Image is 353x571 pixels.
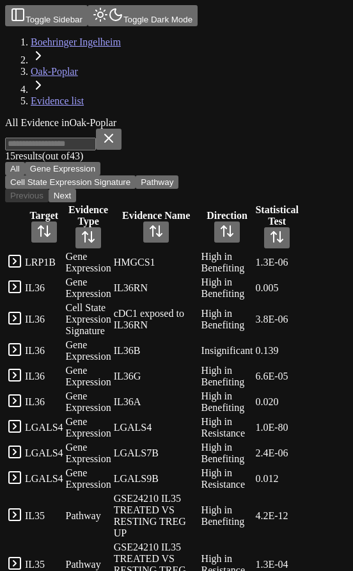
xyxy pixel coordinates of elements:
[255,314,299,325] div: 3.8E-06
[201,442,245,464] span: High in Benefiting
[201,210,253,243] div: Direction
[25,210,63,243] div: Target
[201,277,245,299] span: High in Benefiting
[255,282,299,294] div: 0.005
[66,365,111,388] div: Gene Expression
[25,257,63,268] div: LRP1B
[123,15,192,24] span: Toggle Dark Mode
[5,5,88,26] button: Toggle Sidebar
[25,371,63,382] div: IL36
[66,416,111,439] div: Gene Expression
[5,162,25,175] button: All
[25,447,63,459] div: LGALS4
[25,422,63,433] div: LGALS4
[201,308,245,330] span: High in Benefiting
[201,504,245,527] span: High in Benefiting
[201,365,245,387] span: High in Benefiting
[66,277,111,300] div: Gene Expression
[201,467,245,490] span: High in Resistance
[5,117,225,129] div: All Evidence in Oak-Poplar
[114,345,199,357] div: IL36B
[114,257,199,268] div: HMGCS1
[114,493,199,539] div: GSE24210 IL35 TREATED VS RESTING TREG UP
[25,314,63,325] div: IL36
[201,251,245,273] span: High in Benefiting
[66,251,111,274] div: Gene Expression
[5,189,49,202] button: Previous
[255,447,299,459] div: 2.4E-06
[201,390,245,413] span: High in Benefiting
[66,339,111,362] div: Gene Expression
[26,15,82,24] span: Toggle Sidebar
[25,510,63,522] div: IL35
[114,473,199,485] div: LGALS9B
[114,396,199,408] div: IL36A
[255,396,299,408] div: 0.020
[5,36,225,107] nav: breadcrumb
[201,345,253,356] span: Insignificant
[31,36,121,47] a: Boehringer Ingelheim
[255,473,299,485] div: 0.012
[31,95,84,106] a: Evidence list
[49,189,76,202] button: Next
[114,422,199,433] div: LGALS4
[25,559,63,570] div: IL35
[114,282,199,294] div: IL36RN
[25,345,63,357] div: IL36
[114,308,199,331] div: cDC1 exposed to IL36RN
[201,416,245,438] span: High in Resistance
[66,510,111,522] div: Pathway
[255,204,299,248] div: Statistical Test
[42,150,83,161] span: (out of 43 )
[114,371,199,382] div: IL36G
[25,162,100,175] button: Gene Expression
[25,396,63,408] div: IL36
[255,257,299,268] div: 1.3E-06
[25,473,63,485] div: LGALS4
[66,467,111,490] div: Gene Expression
[66,390,111,414] div: Gene Expression
[255,510,299,522] div: 4.2E-12
[255,422,299,433] div: 1.0E-80
[255,559,299,570] div: 1.3E-04
[66,559,111,570] div: Pathway
[136,175,178,189] button: Pathway
[66,302,111,337] div: Cell State Expression Signature
[5,150,42,161] span: 15 result s
[66,442,111,465] div: Gene Expression
[255,345,299,357] div: 0.139
[66,204,111,248] div: Evidence Type
[5,175,136,189] button: Cell State Expression Signature
[31,66,78,77] a: Oak-Poplar
[255,371,299,382] div: 6.6E-05
[114,447,199,459] div: LGALS7B
[114,210,199,243] div: Evidence Name
[25,282,63,294] div: IL36
[88,5,198,26] button: Toggle Dark Mode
